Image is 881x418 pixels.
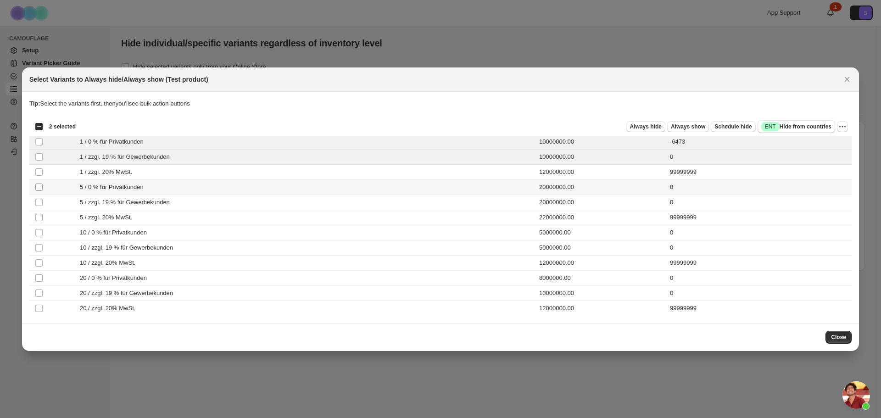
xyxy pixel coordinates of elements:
button: SuccessENTHide from countries [758,120,835,133]
span: 10 / 0 % für Privatkunden [80,228,152,237]
span: 1 / zzgl. 20% MwSt. [80,167,137,177]
td: 99999999 [667,164,852,179]
span: 5 / zzgl. 19 % für Gewerbekunden [80,198,175,207]
td: 0 [667,179,852,195]
span: 2 selected [49,123,76,130]
span: 10 / zzgl. 20% MwSt. [80,258,140,268]
td: 5000000.00 [536,225,667,240]
button: Always show [667,121,709,132]
a: Chat öffnen [842,381,870,409]
td: 0 [667,195,852,210]
td: 10000000.00 [536,149,667,164]
td: 22000000.00 [536,210,667,225]
span: 5 / 0 % für Privatkunden [80,183,149,192]
td: 99999999 [667,210,852,225]
td: 99999999 [667,301,852,316]
h2: Select Variants to Always hide/Always show (Test product) [29,75,208,84]
button: Close [841,73,853,86]
span: Schedule hide [714,123,752,130]
td: 12000000.00 [536,164,667,179]
td: 10000000.00 [536,285,667,301]
span: 20 / zzgl. 19 % für Gewerbekunden [80,289,178,298]
p: Select the variants first, then you'll see bulk action buttons [29,99,852,108]
strong: Tip: [29,100,40,107]
span: Hide from countries [761,122,831,131]
td: 5000000.00 [536,240,667,255]
td: 10000000.00 [536,134,667,149]
span: 20 / zzgl. 20% MwSt. [80,304,140,313]
td: 0 [667,149,852,164]
td: 12000000.00 [536,255,667,270]
td: 0 [667,270,852,285]
span: 1 / zzgl. 19 % für Gewerbekunden [80,152,175,162]
button: Schedule hide [711,121,755,132]
td: -6473 [667,134,852,149]
td: 99999999 [667,255,852,270]
span: Close [831,334,846,341]
span: Always show [671,123,705,130]
button: More actions [837,121,848,132]
td: 20000000.00 [536,179,667,195]
td: 20000000.00 [536,195,667,210]
button: Always hide [626,121,665,132]
span: 20 / 0 % für Privatkunden [80,273,152,283]
td: 0 [667,240,852,255]
td: 8000000.00 [536,270,667,285]
td: 0 [667,225,852,240]
td: 0 [667,285,852,301]
button: Close [825,331,852,344]
span: 1 / 0 % für Privatkunden [80,137,149,146]
span: 5 / zzgl. 20% MwSt. [80,213,137,222]
td: 12000000.00 [536,301,667,316]
span: ENT [765,123,776,130]
span: 10 / zzgl. 19 % für Gewerbekunden [80,243,178,252]
span: Always hide [630,123,662,130]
